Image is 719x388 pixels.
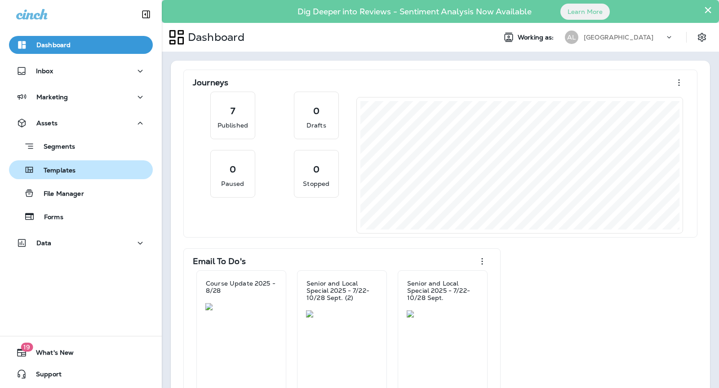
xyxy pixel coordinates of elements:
p: Course Update 2025 - 8/28 [206,280,277,294]
p: Segments [35,143,75,152]
button: Marketing [9,88,153,106]
button: Segments [9,137,153,156]
button: Assets [9,114,153,132]
p: Marketing [36,93,68,101]
p: Paused [221,179,244,188]
img: 8ffd03bf-940d-4c76-8ca9-d0074cc3991e.jpg [306,310,378,317]
p: Senior and Local Special 2025 - 7/22-10/28 Sept. [407,280,478,301]
p: Published [217,121,248,130]
button: Settings [694,29,710,45]
p: Dashboard [184,31,244,44]
button: Templates [9,160,153,179]
div: AL [565,31,578,44]
button: Support [9,365,153,383]
p: Dashboard [36,41,71,48]
p: Journeys [193,78,228,87]
p: Stopped [303,179,329,188]
p: Dig Deeper into Reviews - Sentiment Analysis Now Available [271,10,558,13]
span: Support [27,370,62,381]
button: 19What's New [9,344,153,362]
button: Learn More [560,4,610,20]
img: 3854e2e9-df61-4bff-a8f5-0d7866e4f53d.jpg [205,303,277,310]
span: What's New [27,349,74,360]
p: 7 [231,106,235,115]
p: 0 [313,165,320,174]
button: Dashboard [9,36,153,54]
p: Drafts [306,121,326,130]
img: 64cca963-2a6e-4ab2-b59b-9b75f1293171.jpg [407,310,479,317]
button: Forms [9,207,153,226]
p: File Manager [35,190,84,198]
button: Close [704,3,712,17]
p: Forms [35,213,63,222]
button: Data [9,234,153,252]
button: File Manager [9,184,153,203]
p: Data [36,239,52,247]
p: 0 [230,165,236,174]
button: Inbox [9,62,153,80]
p: Inbox [36,67,53,75]
span: 19 [21,343,33,352]
span: Working as: [518,34,556,41]
p: 0 [313,106,320,115]
p: Templates [35,167,75,175]
p: Assets [36,119,58,127]
p: Senior and Local Special 2025 - 7/22-10/28 Sept. (2) [306,280,377,301]
button: Collapse Sidebar [133,5,159,23]
p: [GEOGRAPHIC_DATA] [584,34,653,41]
p: Email To Do's [193,257,246,266]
